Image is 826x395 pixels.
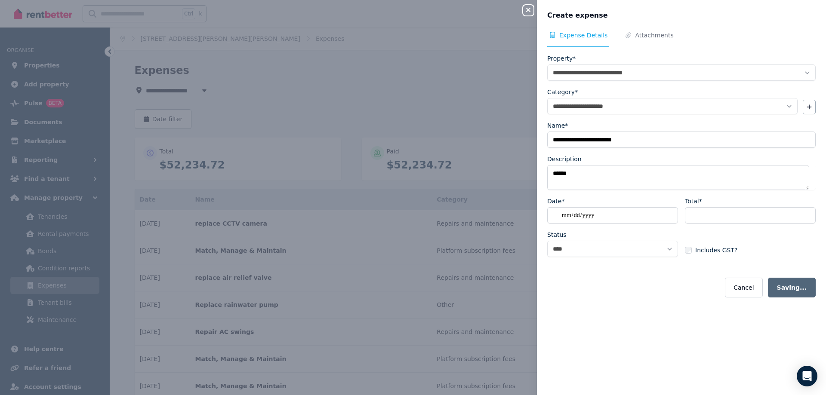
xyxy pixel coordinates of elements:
label: Category* [547,88,578,96]
button: Cancel [725,278,762,297]
label: Date* [547,197,564,205]
span: Attachments [635,31,673,40]
div: Open Intercom Messenger [797,366,817,386]
label: Total* [685,197,702,205]
nav: Tabs [547,31,816,47]
label: Description [547,155,582,163]
input: Includes GST? [685,247,692,254]
span: Includes GST? [695,246,737,254]
span: Expense Details [559,31,607,40]
span: Create expense [547,10,608,21]
label: Name* [547,121,568,130]
label: Property* [547,54,576,63]
label: Status [547,230,567,239]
